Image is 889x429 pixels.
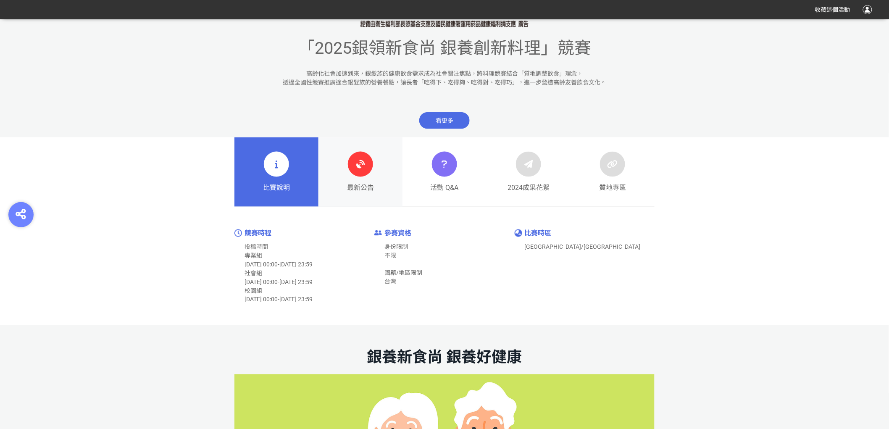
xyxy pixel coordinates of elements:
a: 活動 Q&A [402,137,487,207]
span: 看更多 [419,112,470,129]
span: 質地專區 [599,183,626,193]
span: 比賽說明 [263,183,290,193]
span: 台灣 [384,278,396,285]
span: 專業組 [245,252,262,259]
span: 參賽資格 [384,229,411,237]
span: [DATE] 00:00 [245,296,278,303]
a: 比賽說明 [234,137,318,207]
span: [DATE] 23:59 [279,261,313,268]
span: 競賽時程 [245,229,271,237]
span: - [278,261,279,268]
span: 投稿時間 [245,243,268,250]
span: 「2025銀領新食尚 銀養創新料理」競賽 [298,38,591,58]
span: 活動 Q&A [431,183,459,193]
span: [GEOGRAPHIC_DATA]/[GEOGRAPHIC_DATA] [525,243,641,250]
span: 比賽時區 [525,229,552,237]
span: - [278,279,279,285]
span: [DATE] 00:00 [245,261,278,268]
span: 不限 [384,252,396,259]
a: 最新公告 [318,137,402,207]
span: 校園組 [245,287,262,294]
a: 質地專區 [571,137,655,207]
span: 2024成果花絮 [508,183,550,193]
strong: 銀養新食尚 銀養好健康 [367,349,522,366]
span: [DATE] 23:59 [279,296,313,303]
img: icon-time.04e13fc.png [234,229,242,237]
span: [DATE] 00:00 [245,279,278,285]
a: 「2025銀領新食尚 銀養創新料理」競賽 [298,50,591,55]
span: [DATE] 23:59 [279,279,313,285]
span: 最新公告 [347,183,374,193]
span: 社會組 [245,270,262,276]
span: 身份限制 [384,243,408,250]
a: 2024成果花絮 [487,137,571,207]
img: icon-enter-limit.61bcfae.png [374,230,382,236]
img: icon-timezone.9e564b4.png [515,229,522,237]
span: 國籍/地區限制 [384,269,422,276]
span: 收藏這個活動 [815,6,850,13]
span: - [278,296,279,303]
